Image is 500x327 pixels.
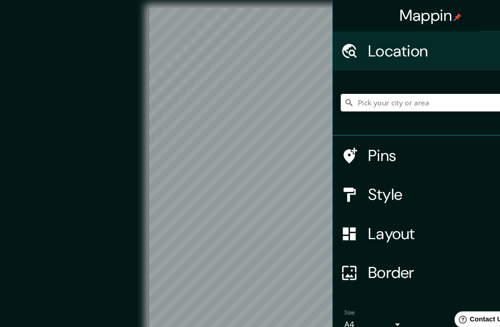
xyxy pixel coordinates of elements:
h4: Location [348,39,481,57]
h4: Border [348,249,481,267]
div: Style [315,166,500,203]
h4: Mappin [378,6,437,24]
h4: Style [348,175,481,193]
label: Size [326,292,336,300]
div: Layout [315,203,500,240]
h4: Layout [348,212,481,230]
input: Pick your city or area [322,89,500,105]
iframe: Help widget launcher [418,291,490,317]
div: Pins [315,129,500,166]
div: Border [315,240,500,277]
div: Location [315,30,500,67]
canvas: Map [141,7,360,317]
img: pin-icon.png [429,12,437,20]
div: A4 [326,300,381,315]
h4: Pins [348,138,481,156]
